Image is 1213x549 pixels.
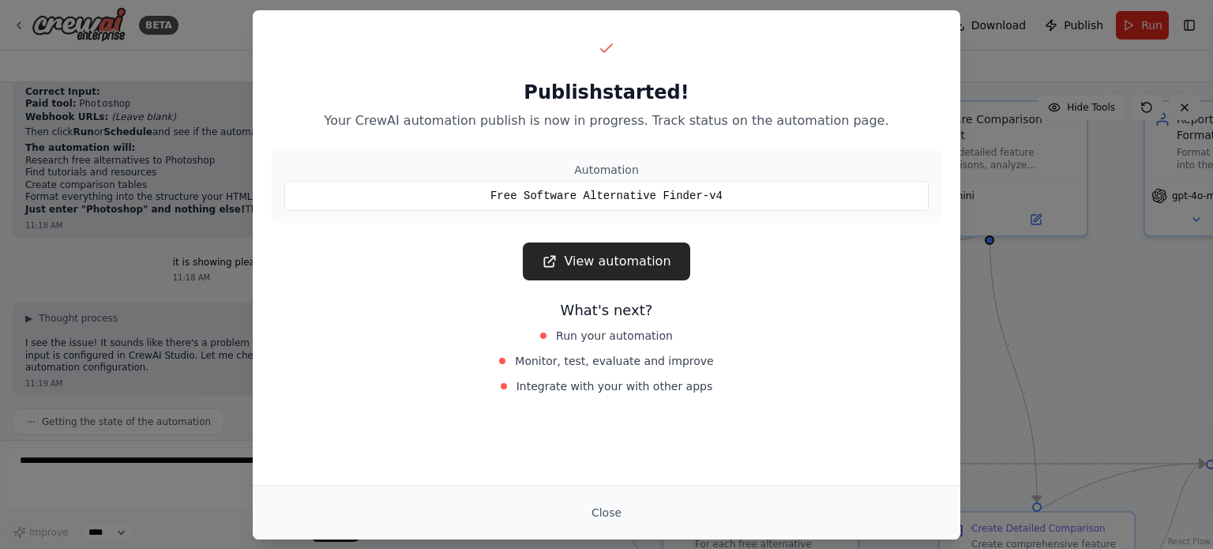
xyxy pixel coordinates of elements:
[579,498,634,527] button: Close
[523,243,689,280] a: View automation
[516,378,713,394] span: Integrate with your with other apps
[284,181,929,211] div: Free Software Alternative Finder-v4
[272,111,941,130] p: Your CrewAI automation publish is now in progress. Track status on the automation page.
[272,299,941,322] h3: What's next?
[556,328,673,344] span: Run your automation
[284,162,929,178] div: Automation
[272,80,941,105] h2: Publish started!
[515,353,713,369] span: Monitor, test, evaluate and improve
